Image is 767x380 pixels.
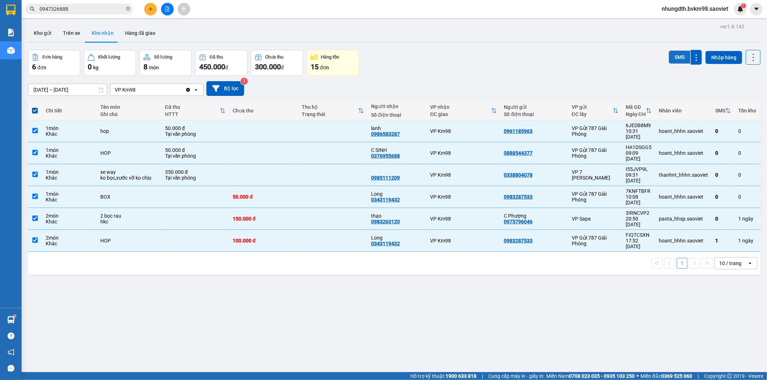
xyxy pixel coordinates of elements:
div: Khối lượng [98,55,120,60]
div: 1 món [46,191,93,197]
span: đ [225,65,228,70]
div: 1 món [46,169,93,175]
div: VP Km98 [430,128,497,134]
div: VP Km98 [430,238,497,244]
div: thanhnt_hhhn.saoviet [659,172,708,178]
div: Số lượng [154,55,172,60]
div: 0343119432 [371,241,400,246]
button: Đơn hàng6đơn [28,50,80,76]
button: plus [144,3,157,15]
div: SMS [715,108,725,113]
span: caret-down [753,6,760,12]
button: Hàng đã giao [119,24,161,42]
button: Đã thu450.000đ [195,50,247,76]
div: 0 [738,128,756,134]
div: 350.000 đ [165,169,225,175]
input: Tìm tên, số ĐT hoặc mã đơn [40,5,124,13]
div: ĐC giao [430,111,491,117]
span: đơn [37,65,46,70]
div: 1 món [46,147,93,153]
button: 1 [677,258,688,269]
div: HA1DSGG5 [626,144,652,150]
th: Toggle SortBy [427,101,501,120]
svg: Clear value [185,87,191,93]
div: Trạng thái [302,111,358,117]
div: VP Gửi 787 Giải Phóng [572,235,618,246]
div: VP Km98 [430,172,497,178]
div: 2 món [46,235,93,241]
div: Khác [46,175,93,181]
span: ngày [742,238,753,244]
div: Chưa thu [233,108,295,113]
div: 0888544377 [504,150,533,156]
span: notification [8,349,14,356]
div: 0 [715,194,731,200]
div: VP gửi [572,104,613,110]
div: 0 [715,150,731,156]
span: ngày [742,216,753,222]
th: Toggle SortBy [622,101,655,120]
button: file-add [161,3,174,15]
div: lanh [371,125,423,131]
span: đ [281,65,284,70]
div: hop [100,128,158,134]
div: 0975796046 [504,219,533,224]
div: Mã GD [626,104,646,110]
strong: 0708 023 035 - 0935 103 250 [569,373,635,379]
button: Khối lượng0kg [84,50,136,76]
div: Đơn hàng [42,55,62,60]
span: món [149,65,159,70]
div: Tại văn phòng [165,175,225,181]
img: logo-vxr [6,5,15,15]
div: 0983263120 [371,219,400,224]
div: VP Gửi 787 Giải Phóng [572,147,618,159]
div: 1 [715,238,731,244]
div: Số điện thoại [371,112,423,118]
img: icon-new-feature [737,6,744,12]
span: close-circle [126,6,130,13]
th: Toggle SortBy [568,101,622,120]
div: VP Gửi 787 Giải Phóng [572,125,618,137]
strong: 0369 525 060 [661,373,692,379]
div: 50.000 đ [165,147,225,153]
div: VP Km98 [430,194,497,200]
button: Bộ lọc [206,81,244,96]
div: 17:52 [DATE] [626,238,652,249]
div: VP Km98 [430,216,497,222]
div: BOX [100,194,158,200]
div: 0376955688 [371,153,400,159]
span: 300.000 [255,62,281,71]
sup: 1 [14,315,16,317]
div: 1 [738,238,756,244]
img: warehouse-icon [7,316,15,324]
div: Khác [46,241,93,246]
span: 1 [742,3,745,8]
div: 0985111209 [371,175,400,181]
span: message [8,365,14,372]
div: ko bọc,xước vỡ ko chịu [100,175,158,181]
div: 3IRNCVP2 [626,210,652,216]
div: 20:50 [DATE] [626,216,652,227]
input: Select a date range. [28,84,107,96]
button: Nhập hàng [706,51,742,64]
div: 0 [738,150,756,156]
div: Chưa thu [265,55,284,60]
span: 6 [32,62,36,71]
button: Số lượng8món [140,50,192,76]
sup: 1 [741,3,746,8]
span: 450.000 [199,62,225,71]
div: 10:08 [DATE] [626,194,652,205]
div: Khác [46,197,93,203]
button: SMS [669,51,690,64]
div: 0983287533 [504,238,533,244]
span: Cung cấp máy in - giấy in: [488,372,544,380]
div: 0338804078 [504,172,533,178]
div: 50.000 đ [165,125,225,131]
span: question-circle [8,333,14,339]
div: 1 [738,216,756,222]
img: solution-icon [7,29,15,36]
div: 10:31 [DATE] [626,128,652,140]
button: Kho gửi [28,24,57,42]
span: file-add [165,6,170,11]
div: Tại văn phòng [165,131,225,137]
